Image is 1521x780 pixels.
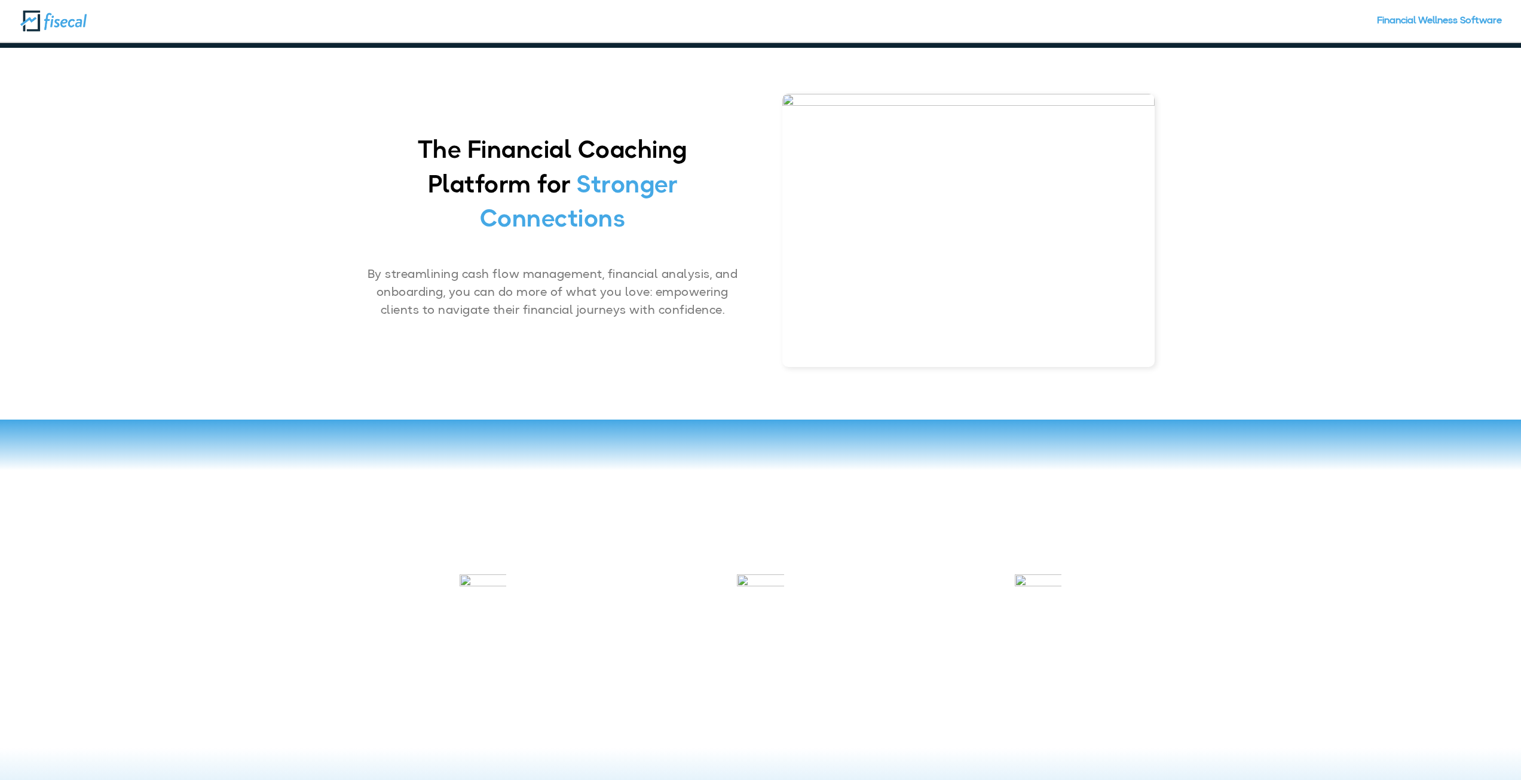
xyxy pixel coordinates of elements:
span: The Financial Coaching Platform for [418,140,687,198]
img: 4559735 [1015,574,1061,621]
span: Stronger Connections [480,175,678,233]
img: Screenshot 2024-01-09 150540 [782,94,1155,367]
img: 4559696 [737,574,784,621]
img: 4559723 [460,574,506,621]
a: Financial Wellness Software [1377,17,1502,42]
img: Fisecal [20,10,87,32]
h2: By streamlining cash flow management, financial analysis, and onboarding, you can do more of what... [366,266,739,326]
